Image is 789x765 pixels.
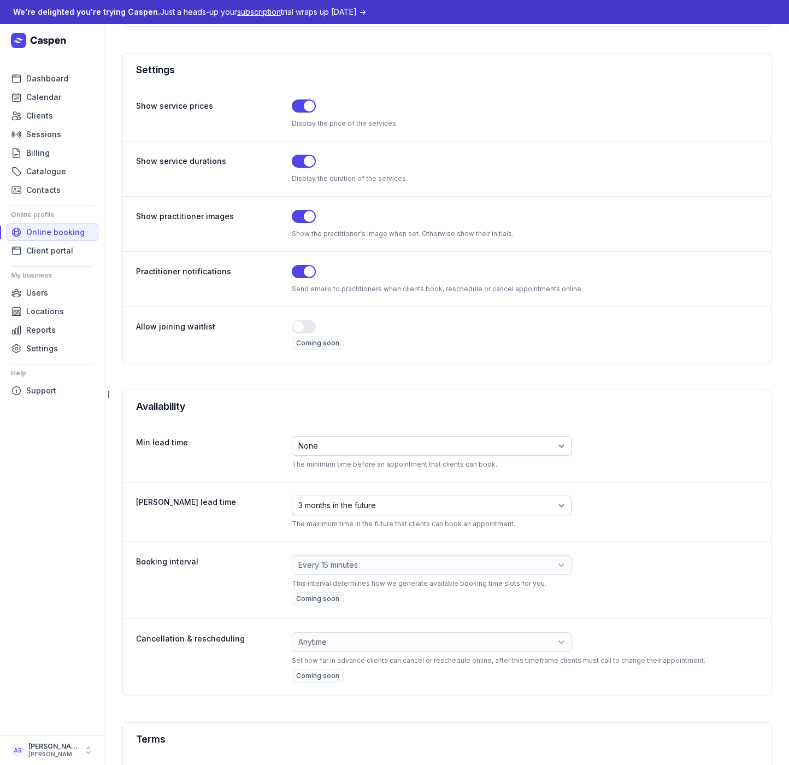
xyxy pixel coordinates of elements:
[292,656,758,665] p: Set how far in advance clients can cancel or reschedule online, after this timeframe clients must...
[237,7,281,16] span: subscription
[292,337,344,350] span: Coming soon
[136,210,292,223] div: Show practitioner images
[11,267,94,284] div: My business
[136,732,758,747] div: Terms
[136,555,292,568] div: Booking interval
[136,496,292,509] div: [PERSON_NAME] lead time
[26,244,73,257] span: Client portal
[11,206,94,223] div: Online profile
[26,323,56,337] span: Reports
[26,342,58,355] span: Settings
[292,229,758,238] p: Show the practitioner's image when set. Otherwise show their initials.
[292,460,758,469] p: The minimum time before an appointment that clients can book.
[136,99,292,113] div: Show service prices
[26,72,68,85] span: Dashboard
[13,7,160,16] span: We're delighted you're trying Caspen.
[292,520,758,528] p: The maximum time in the future that clients can book an appointment.
[292,579,758,588] p: This interval determines how we generate available booking time slots for you.
[26,384,56,397] span: Support
[26,91,61,104] span: Calendar
[136,265,292,278] div: Practitioner notifications
[26,109,53,122] span: Clients
[136,632,292,645] div: Cancellation & rescheduling
[26,128,61,141] span: Sessions
[14,744,22,757] span: AS
[136,436,292,449] div: Min lead time
[136,62,758,78] div: Settings
[136,155,292,168] div: Show service durations
[26,165,66,178] span: Catalogue
[26,226,85,239] span: Online booking
[292,669,344,682] span: Coming soon
[136,320,292,333] div: Allow joining waitlist
[292,174,758,183] p: Display the duration of the services.
[292,119,758,128] p: Display the price of the services.
[26,305,64,318] span: Locations
[292,592,344,605] span: Coming soon
[292,285,758,293] p: Send emails to practitioners when clients book, reschedule or cancel appointments online.
[26,146,50,160] span: Billing
[28,751,79,758] div: [PERSON_NAME][EMAIL_ADDRESS][DOMAIN_NAME]
[136,399,758,414] div: Availability
[11,364,94,382] div: Help
[13,5,366,19] div: Just a heads-up your trial wraps up [DATE] →
[26,184,61,197] span: Contacts
[26,286,48,299] span: Users
[28,742,79,751] div: [PERSON_NAME]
